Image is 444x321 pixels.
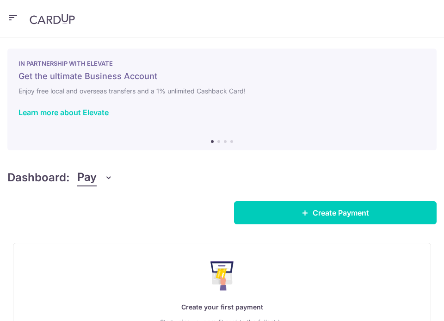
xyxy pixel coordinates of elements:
button: Pay [77,169,113,186]
span: Create Payment [313,207,369,218]
p: Create your first payment [32,302,412,313]
h4: Dashboard: [7,169,70,186]
span: Pay [77,169,97,186]
img: Make Payment [210,261,234,290]
p: IN PARTNERSHIP WITH ELEVATE [18,60,425,67]
h6: Enjoy free local and overseas transfers and a 1% unlimited Cashback Card! [18,86,425,97]
img: CardUp [30,13,75,25]
a: Create Payment [234,201,437,224]
h5: Get the ultimate Business Account [18,71,425,82]
a: Learn more about Elevate [18,108,109,117]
